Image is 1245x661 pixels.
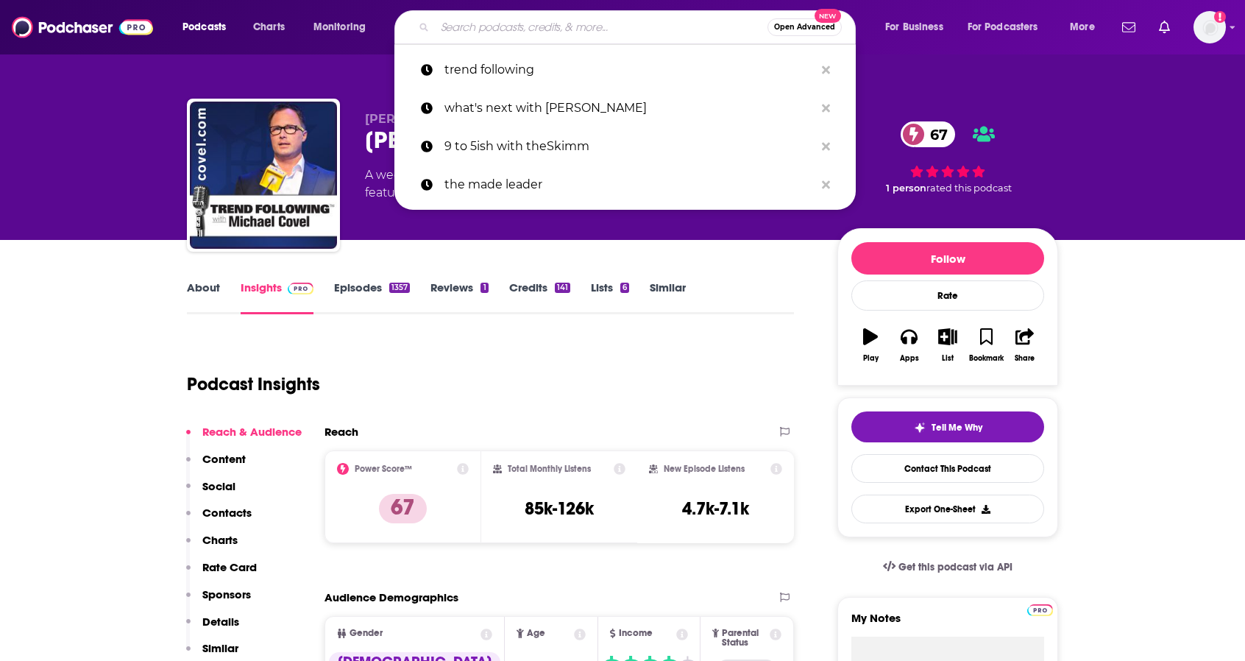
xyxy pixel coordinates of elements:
[890,319,928,372] button: Apps
[650,280,686,314] a: Similar
[863,354,879,363] div: Play
[389,283,410,293] div: 1357
[885,17,943,38] span: For Business
[527,629,545,638] span: Age
[202,425,302,439] p: Reach & Audience
[900,354,919,363] div: Apps
[851,411,1044,442] button: tell me why sparkleTell Me Why
[509,280,570,314] a: Credits141
[591,280,629,314] a: Lists6
[967,319,1005,372] button: Bookmark
[288,283,313,294] img: Podchaser Pro
[1015,354,1035,363] div: Share
[851,611,1044,637] label: My Notes
[851,280,1044,311] div: Rate
[241,280,313,314] a: InsightsPodchaser Pro
[435,15,767,39] input: Search podcasts, credits, & more...
[444,127,815,166] p: 9 to 5ish with theSkimm
[172,15,245,39] button: open menu
[620,283,629,293] div: 6
[968,17,1038,38] span: For Podcasters
[958,15,1060,39] button: open menu
[555,283,570,293] div: 141
[1193,11,1226,43] span: Logged in as CaveHenricks
[202,506,252,520] p: Contacts
[898,561,1012,573] span: Get this podcast via API
[774,24,835,31] span: Open Advanced
[187,373,320,395] h1: Podcast Insights
[182,17,226,38] span: Podcasts
[915,121,955,147] span: 67
[365,166,691,202] div: A weekly podcast
[508,464,591,474] h2: Total Monthly Listens
[202,452,246,466] p: Content
[303,15,385,39] button: open menu
[379,494,427,523] p: 67
[875,15,962,39] button: open menu
[394,89,856,127] a: what's next with [PERSON_NAME]
[901,121,955,147] a: 67
[202,479,235,493] p: Social
[186,425,302,452] button: Reach & Audience
[394,51,856,89] a: trend following
[430,280,488,314] a: Reviews1
[313,17,366,38] span: Monitoring
[1116,15,1141,40] a: Show notifications dropdown
[932,422,982,434] span: Tell Me Why
[664,464,745,474] h2: New Episode Listens
[942,354,954,363] div: List
[871,549,1024,585] a: Get this podcast via API
[186,533,238,560] button: Charts
[1070,17,1095,38] span: More
[1006,319,1044,372] button: Share
[12,13,153,41] img: Podchaser - Follow, Share and Rate Podcasts
[851,454,1044,483] a: Contact This Podcast
[324,425,358,439] h2: Reach
[355,464,412,474] h2: Power Score™
[444,51,815,89] p: trend following
[525,498,594,520] h3: 85k-126k
[408,10,870,44] div: Search podcasts, credits, & more...
[202,560,257,574] p: Rate Card
[1153,15,1176,40] a: Show notifications dropdown
[244,15,294,39] a: Charts
[186,615,239,642] button: Details
[1193,11,1226,43] img: User Profile
[253,17,285,38] span: Charts
[619,629,653,638] span: Income
[851,495,1044,523] button: Export One-Sheet
[365,112,470,126] span: [PERSON_NAME]
[682,498,749,520] h3: 4.7k-7.1k
[1027,604,1053,616] img: Podchaser Pro
[202,615,239,629] p: Details
[837,112,1058,203] div: 67 1 personrated this podcast
[334,280,410,314] a: Episodes1357
[190,102,337,249] img: Michael Covel's Trend Following
[202,533,238,547] p: Charts
[186,479,235,506] button: Social
[886,183,926,194] span: 1 person
[969,354,1004,363] div: Bookmark
[186,452,246,479] button: Content
[767,18,842,36] button: Open AdvancedNew
[202,641,238,655] p: Similar
[444,89,815,127] p: what's next with tiffani bova
[186,587,251,615] button: Sponsors
[926,183,1012,194] span: rated this podcast
[480,283,488,293] div: 1
[394,127,856,166] a: 9 to 5ish with theSkimm
[365,184,691,202] span: featuring
[1193,11,1226,43] button: Show profile menu
[815,9,841,23] span: New
[186,506,252,533] button: Contacts
[851,242,1044,275] button: Follow
[186,560,257,587] button: Rate Card
[1027,602,1053,616] a: Pro website
[202,587,251,601] p: Sponsors
[187,280,220,314] a: About
[851,319,890,372] button: Play
[444,166,815,204] p: the made leader
[324,590,458,604] h2: Audience Demographics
